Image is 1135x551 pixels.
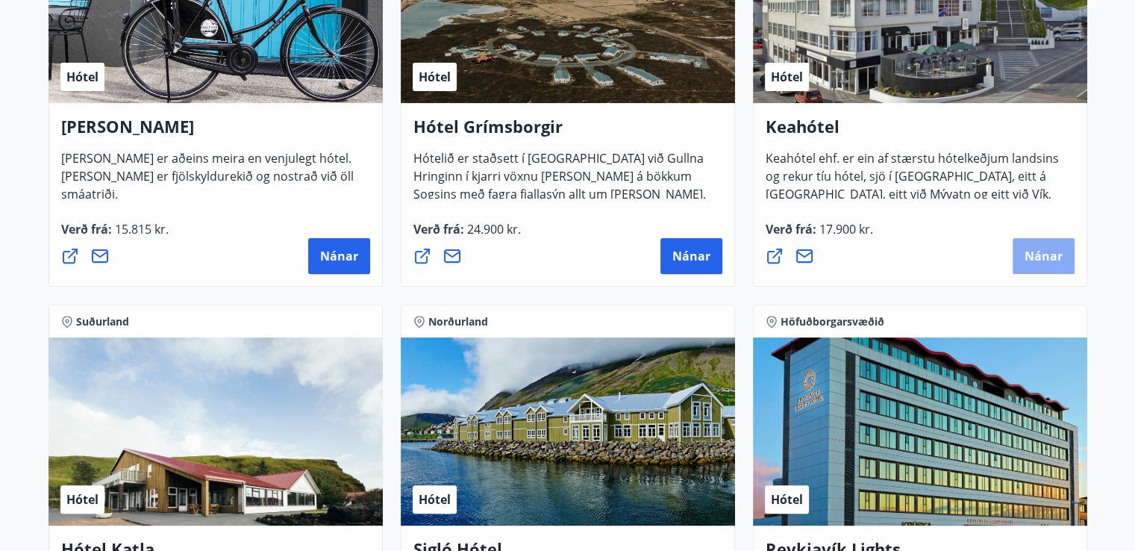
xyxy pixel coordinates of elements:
span: Verð frá : [766,221,873,249]
button: Nánar [1013,238,1075,274]
span: Nánar [672,248,710,264]
span: Nánar [320,248,358,264]
span: 15.815 kr. [112,221,169,237]
h4: [PERSON_NAME] [61,115,370,149]
span: Suðurland [76,314,129,329]
span: 17.900 kr. [816,221,873,237]
span: Hótel [66,491,99,508]
button: Nánar [660,238,722,274]
h4: Hótel Grímsborgir [413,115,722,149]
span: [PERSON_NAME] er aðeins meira en venjulegt hótel. [PERSON_NAME] er fjölskyldurekið og nostrað við... [61,150,354,214]
span: Hótel [771,69,803,85]
span: Hótel [66,69,99,85]
span: Hótelið er staðsett í [GEOGRAPHIC_DATA] við Gullna Hringinn í kjarri vöxnu [PERSON_NAME] á bökkum... [413,150,706,250]
span: Verð frá : [413,221,521,249]
span: Hótel [419,491,451,508]
span: Hótel [419,69,451,85]
h4: Keahótel [766,115,1075,149]
span: 24.900 kr. [464,221,521,237]
span: Verð frá : [61,221,169,249]
span: Keahótel ehf. er ein af stærstu hótelkeðjum landsins og rekur tíu hótel, sjö í [GEOGRAPHIC_DATA],... [766,150,1059,250]
span: Norðurland [428,314,488,329]
button: Nánar [308,238,370,274]
span: Höfuðborgarsvæðið [781,314,884,329]
span: Nánar [1025,248,1063,264]
span: Hótel [771,491,803,508]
